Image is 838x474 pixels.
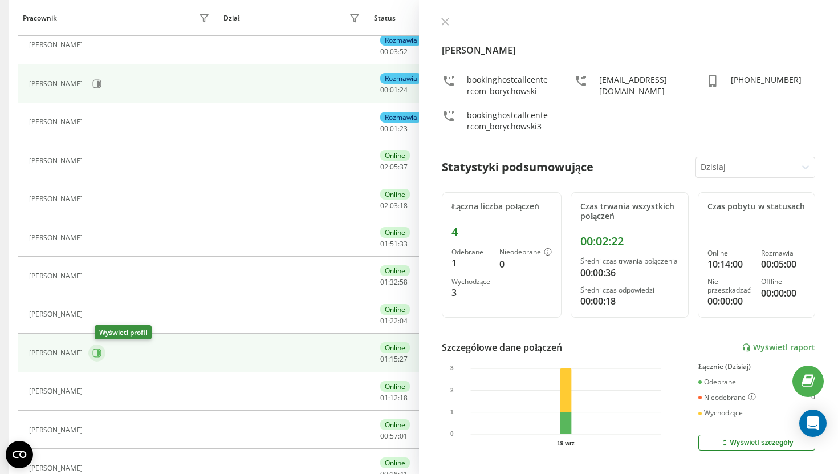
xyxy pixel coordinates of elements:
[450,365,454,371] text: 3
[374,14,396,22] div: Status
[380,342,410,353] div: Online
[380,35,422,46] div: Rozmawia
[557,440,575,447] text: 19 wrz
[707,249,752,257] div: Online
[390,316,398,326] span: 22
[761,278,806,286] div: Offline
[707,257,752,271] div: 10:14:00
[380,202,408,210] div: : :
[742,343,815,353] a: Wyświetl raport
[400,201,408,210] span: 18
[451,225,552,239] div: 4
[29,310,86,318] div: [PERSON_NAME]
[380,201,388,210] span: 02
[390,354,398,364] span: 15
[380,265,410,276] div: Online
[698,378,736,386] div: Odebrane
[380,354,388,364] span: 01
[451,248,490,256] div: Odebrane
[580,257,678,265] div: Średni czas trwania połączenia
[580,266,678,279] div: 00:00:36
[400,124,408,133] span: 23
[380,457,410,468] div: Online
[380,419,410,430] div: Online
[761,249,806,257] div: Rozmawia
[380,189,410,200] div: Online
[23,14,57,22] div: Pracownik
[442,43,815,57] h4: [PERSON_NAME]
[451,278,490,286] div: Wychodzące
[29,426,86,434] div: [PERSON_NAME]
[400,277,408,287] span: 58
[720,438,793,447] div: Wyświetl szczegóły
[400,239,408,249] span: 33
[467,74,551,97] div: bookinghostcallcentercom_borychowski
[380,85,388,95] span: 00
[580,294,678,308] div: 00:00:18
[29,118,86,126] div: [PERSON_NAME]
[380,240,408,248] div: : :
[811,393,815,402] div: 0
[731,74,802,97] div: [PHONE_NUMBER]
[390,47,398,56] span: 03
[380,278,408,286] div: : :
[400,47,408,56] span: 52
[390,431,398,441] span: 57
[95,325,152,339] div: Wyświetl profil
[390,239,398,249] span: 51
[29,195,86,203] div: [PERSON_NAME]
[698,393,756,402] div: Nieodebrane
[698,435,815,451] button: Wyświetl szczegóły
[380,162,388,172] span: 02
[380,317,408,325] div: : :
[380,277,388,287] span: 01
[29,234,86,242] div: [PERSON_NAME]
[599,74,684,97] div: [EMAIL_ADDRESS][DOMAIN_NAME]
[380,381,410,392] div: Online
[380,112,422,123] div: Rozmawia
[580,234,678,248] div: 00:02:22
[400,354,408,364] span: 27
[580,286,678,294] div: Średni czas odpowiedzi
[390,201,398,210] span: 03
[380,227,410,238] div: Online
[29,41,86,49] div: [PERSON_NAME]
[400,85,408,95] span: 24
[390,393,398,403] span: 12
[450,409,454,415] text: 1
[400,316,408,326] span: 04
[390,277,398,287] span: 32
[380,394,408,402] div: : :
[390,124,398,133] span: 01
[761,257,806,271] div: 00:05:00
[380,125,408,133] div: : :
[467,110,551,132] div: bookinghostcallcentercom_borychowski3
[6,441,33,468] button: Open CMP widget
[380,48,408,56] div: : :
[29,157,86,165] div: [PERSON_NAME]
[380,163,408,171] div: : :
[451,202,552,212] div: Łączna liczba połączeń
[390,162,398,172] span: 05
[707,294,752,308] div: 00:00:00
[799,410,827,437] div: Open Intercom Messenger
[223,14,239,22] div: Dział
[380,86,408,94] div: : :
[29,272,86,280] div: [PERSON_NAME]
[29,387,86,395] div: [PERSON_NAME]
[451,256,490,270] div: 1
[380,431,388,441] span: 00
[707,202,806,212] div: Czas pobytu w statusach
[380,150,410,161] div: Online
[451,286,490,299] div: 3
[499,248,552,257] div: Nieodebrane
[400,162,408,172] span: 37
[400,431,408,441] span: 01
[29,464,86,472] div: [PERSON_NAME]
[580,202,678,221] div: Czas trwania wszystkich połączeń
[450,387,454,394] text: 2
[380,355,408,363] div: : :
[380,73,422,84] div: Rozmawia
[400,393,408,403] span: 18
[29,80,86,88] div: [PERSON_NAME]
